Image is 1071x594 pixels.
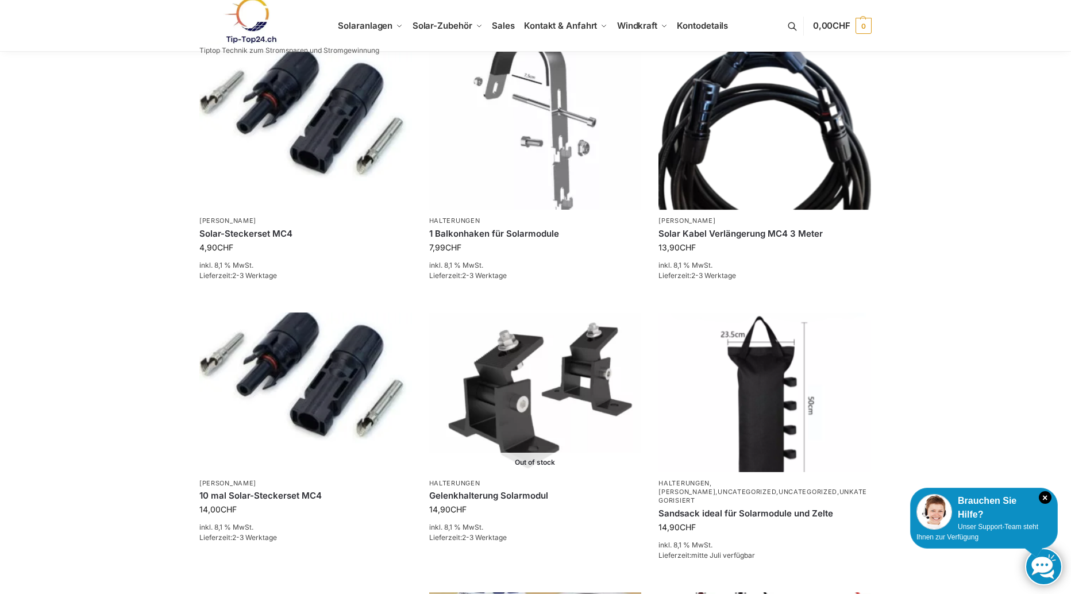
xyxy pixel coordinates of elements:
a: [PERSON_NAME] [199,217,256,225]
img: Balkonhaken für runde Handläufe [429,51,642,210]
span: Sales [492,20,515,31]
div: Brauchen Sie Hilfe? [916,494,1051,522]
span: Windkraft [617,20,657,31]
bdi: 14,00 [199,504,237,514]
p: inkl. 8,1 % MwSt. [658,540,871,550]
span: CHF [217,242,233,252]
img: mc4 solarstecker [199,51,412,210]
p: inkl. 8,1 % MwSt. [199,260,412,271]
img: mc4 solarstecker [199,313,412,472]
span: Lieferzeit: [429,271,507,280]
span: CHF [680,242,696,252]
a: [PERSON_NAME] [658,217,715,225]
a: [PERSON_NAME] [658,488,715,496]
span: Lieferzeit: [429,533,507,542]
a: Sandsack ideal für Solarmodule und Zelte [658,508,871,519]
span: CHF [221,504,237,514]
span: 2-3 Werktage [232,533,277,542]
span: 2-3 Werktage [232,271,277,280]
span: 2-3 Werktage [691,271,736,280]
p: inkl. 8,1 % MwSt. [199,522,412,533]
span: 2-3 Werktage [462,533,507,542]
a: Uncategorized [718,488,776,496]
span: Unser Support-Team steht Ihnen zur Verfügung [916,523,1038,541]
p: , , , , [658,479,871,506]
a: 0,00CHF 0 [813,9,872,43]
p: Tiptop Technik zum Stromsparen und Stromgewinnung [199,47,379,54]
span: 2-3 Werktage [462,271,507,280]
span: Lieferzeit: [658,551,755,560]
img: Customer service [916,494,952,530]
a: Unkategorisiert [658,488,867,504]
bdi: 14,90 [658,522,696,532]
p: inkl. 8,1 % MwSt. [429,522,642,533]
bdi: 13,90 [658,242,696,252]
span: CHF [833,20,850,31]
img: Gelenkhalterung Solarmodul [429,313,642,472]
a: Solar-Steckerset MC4 [199,228,412,240]
span: Kontakt & Anfahrt [524,20,597,31]
span: 0,00 [813,20,850,31]
span: CHF [445,242,461,252]
bdi: 14,90 [429,504,467,514]
span: CHF [450,504,467,514]
a: Uncategorized [779,488,837,496]
a: Solar Kabel Verlängerung MC4 3 Meter [658,228,871,240]
a: Halterungen [429,479,480,487]
span: Lieferzeit: [199,533,277,542]
span: CHF [680,522,696,532]
a: Out of stockGelenkhalterung Solarmodul [429,313,642,472]
span: Lieferzeit: [199,271,277,280]
bdi: 7,99 [429,242,461,252]
span: Solar-Zubehör [413,20,472,31]
img: Sandsäcke zu Beschwerung Camping, Schirme, Pavilions-Solarmodule [658,313,871,472]
p: inkl. 8,1 % MwSt. [429,260,642,271]
img: Solar-Verlängerungskabel [658,51,871,210]
span: Lieferzeit: [658,271,736,280]
span: mitte Juli verfügbar [691,551,755,560]
a: 1 Balkonhaken für Solarmodule [429,228,642,240]
a: [PERSON_NAME] [199,479,256,487]
a: Halterungen [429,217,480,225]
i: Schließen [1039,491,1051,504]
a: Halterungen [658,479,710,487]
a: Gelenkhalterung Solarmodul [429,490,642,502]
span: 0 [856,18,872,34]
bdi: 4,90 [199,242,233,252]
span: Kontodetails [677,20,728,31]
a: 10 mal Solar-Steckerset MC4 [199,490,412,502]
p: inkl. 8,1 % MwSt. [658,260,871,271]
